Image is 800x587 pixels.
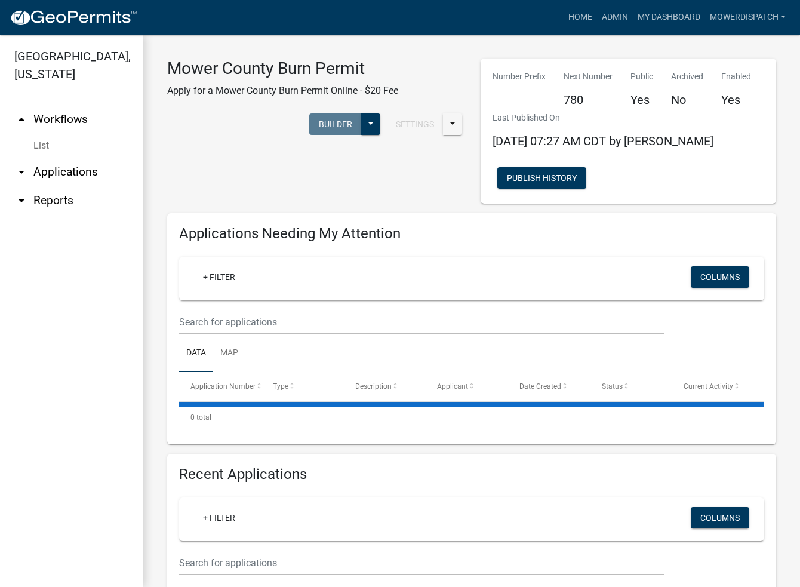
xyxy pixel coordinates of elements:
span: Current Activity [684,382,733,391]
span: [DATE] 07:27 AM CDT by [PERSON_NAME] [493,134,713,148]
a: Data [179,334,213,373]
datatable-header-cell: Applicant [426,372,508,401]
h4: Applications Needing My Attention [179,225,764,242]
datatable-header-cell: Current Activity [672,372,755,401]
a: Map [213,334,245,373]
p: Public [630,70,653,83]
p: Last Published On [493,112,713,124]
h5: 780 [564,93,613,107]
datatable-header-cell: Date Created [508,372,590,401]
p: Enabled [721,70,751,83]
p: Next Number [564,70,613,83]
button: Settings [386,113,444,135]
div: 0 total [179,402,764,432]
button: Publish History [497,167,586,189]
datatable-header-cell: Status [590,372,673,401]
span: Date Created [519,382,561,391]
a: MowerDispatch [705,6,790,29]
button: Columns [691,507,749,528]
wm-modal-confirm: Workflow Publish History [497,174,586,184]
p: Apply for a Mower County Burn Permit Online - $20 Fee [167,84,398,98]
i: arrow_drop_down [14,165,29,179]
span: Description [355,382,392,391]
datatable-header-cell: Type [261,372,344,401]
input: Search for applications [179,551,664,575]
h5: Yes [630,93,653,107]
h3: Mower County Burn Permit [167,59,398,79]
h5: No [671,93,703,107]
a: + Filter [193,266,245,288]
h5: Yes [721,93,751,107]
button: Builder [309,113,362,135]
span: Type [273,382,288,391]
a: Admin [597,6,633,29]
span: Application Number [190,382,256,391]
button: Columns [691,266,749,288]
a: + Filter [193,507,245,528]
span: Applicant [437,382,468,391]
datatable-header-cell: Description [343,372,426,401]
h4: Recent Applications [179,466,764,483]
i: arrow_drop_down [14,193,29,208]
p: Number Prefix [493,70,546,83]
a: My Dashboard [633,6,705,29]
p: Archived [671,70,703,83]
input: Search for applications [179,310,664,334]
a: Home [564,6,597,29]
i: arrow_drop_up [14,112,29,127]
datatable-header-cell: Application Number [179,372,261,401]
span: Status [602,382,623,391]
